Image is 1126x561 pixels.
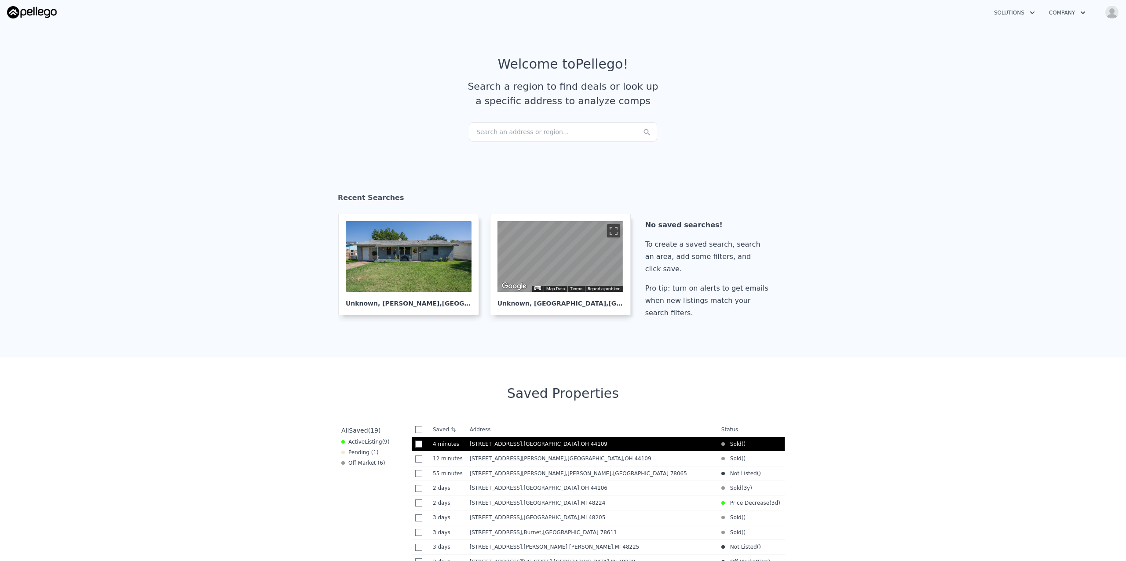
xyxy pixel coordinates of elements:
span: , [GEOGRAPHIC_DATA] [522,514,609,521]
span: Sold ( [725,441,744,448]
a: Unknown, [PERSON_NAME],[GEOGRAPHIC_DATA] 75061 [338,214,486,315]
time: 2025-08-18 17:05 [771,499,778,506]
div: Off Market ( 6 ) [341,459,385,466]
time: 2025-08-19 04:51 [433,529,463,536]
span: , [GEOGRAPHIC_DATA] [522,441,611,447]
span: , [GEOGRAPHIC_DATA] 75061 [439,300,537,307]
span: , [GEOGRAPHIC_DATA] 76182 [606,300,704,307]
button: Solutions [987,5,1042,21]
div: No saved searches! [645,219,772,231]
span: , [PERSON_NAME] [566,470,691,477]
span: , [GEOGRAPHIC_DATA] 78611 [541,529,617,535]
time: 2025-08-19 05:20 [433,514,463,521]
div: Search a region to find deals or look up a specific address to analyze comps [464,79,662,108]
time: 2025-08-19 04:05 [433,543,463,550]
time: 2025-08-21 21:21 [433,470,463,477]
th: Saved [429,423,466,437]
span: Active ( 9 ) [348,438,390,445]
span: [STREET_ADDRESS][PERSON_NAME] [470,455,566,462]
span: [STREET_ADDRESS] [470,514,522,521]
span: , MI 48224 [579,500,606,506]
span: ) [750,484,752,492]
span: , OH 44109 [623,455,651,462]
span: [STREET_ADDRESS][PERSON_NAME] [470,470,566,477]
div: Welcome to Pellego ! [498,56,629,72]
time: 2025-08-21 22:11 [433,441,463,448]
a: Map Unknown, [GEOGRAPHIC_DATA],[GEOGRAPHIC_DATA] 76182 [490,214,638,315]
span: [STREET_ADDRESS] [470,441,522,447]
span: Not Listed ( [725,470,759,477]
div: Search an address or region... [469,122,657,142]
span: , [GEOGRAPHIC_DATA] [566,455,654,462]
span: Sold ( [725,514,744,521]
span: Price Decrease ( [725,499,771,506]
span: , [GEOGRAPHIC_DATA] [522,500,609,506]
div: To create a saved search, search an area, add some filters, and click save. [645,238,772,275]
span: Sold ( [725,455,744,462]
div: Saved Properties [338,386,788,401]
img: Google [500,280,529,292]
span: ) [743,455,746,462]
time: 2025-08-21 22:04 [433,455,463,462]
div: Map [497,221,623,292]
img: Pellego [7,6,57,18]
img: avatar [1105,5,1119,19]
span: , OH 44109 [579,441,607,447]
span: ) [778,499,780,506]
span: [STREET_ADDRESS] [470,529,522,535]
span: , MI 48205 [579,514,606,521]
time: 2022-03-21 09:33 [743,484,750,492]
a: Report a problem [588,286,621,291]
div: Pro tip: turn on alerts to get emails when new listings match your search filters. [645,282,772,319]
div: Street View [497,221,623,292]
div: Recent Searches [338,186,788,214]
button: Keyboard shortcuts [534,286,541,290]
button: Toggle fullscreen view [607,224,620,237]
span: ) [743,441,746,448]
button: Map Data [546,286,565,292]
time: 2025-08-19 20:45 [433,499,463,506]
span: [STREET_ADDRESS] [470,544,522,550]
button: Company [1042,5,1093,21]
th: Address [466,423,718,437]
div: Unknown , [PERSON_NAME] [346,292,472,308]
div: All ( 19 ) [341,426,380,435]
span: Saved [349,427,368,434]
span: , OH 44106 [579,485,607,491]
span: , [GEOGRAPHIC_DATA] [522,485,611,491]
span: ) [759,470,761,477]
span: [STREET_ADDRESS] [470,485,522,491]
span: [STREET_ADDRESS] [470,500,522,506]
span: Not Listed ( [725,543,759,550]
span: Sold ( [725,484,744,492]
a: Terms (opens in new tab) [570,286,582,291]
span: , MI 48225 [613,544,640,550]
span: ) [743,529,746,536]
div: Unknown , [GEOGRAPHIC_DATA] [497,292,623,308]
span: Listing [365,439,382,445]
span: , [PERSON_NAME] [PERSON_NAME] [522,544,643,550]
span: ) [743,514,746,521]
span: Sold ( [725,529,744,536]
div: Pending ( 1 ) [341,449,379,456]
span: , Burnet [522,529,621,535]
time: 2025-08-19 22:00 [433,484,463,492]
a: Open this area in Google Maps (opens a new window) [500,280,529,292]
th: Status [718,423,785,437]
span: , [GEOGRAPHIC_DATA] 78065 [611,470,687,477]
span: ) [759,543,761,550]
